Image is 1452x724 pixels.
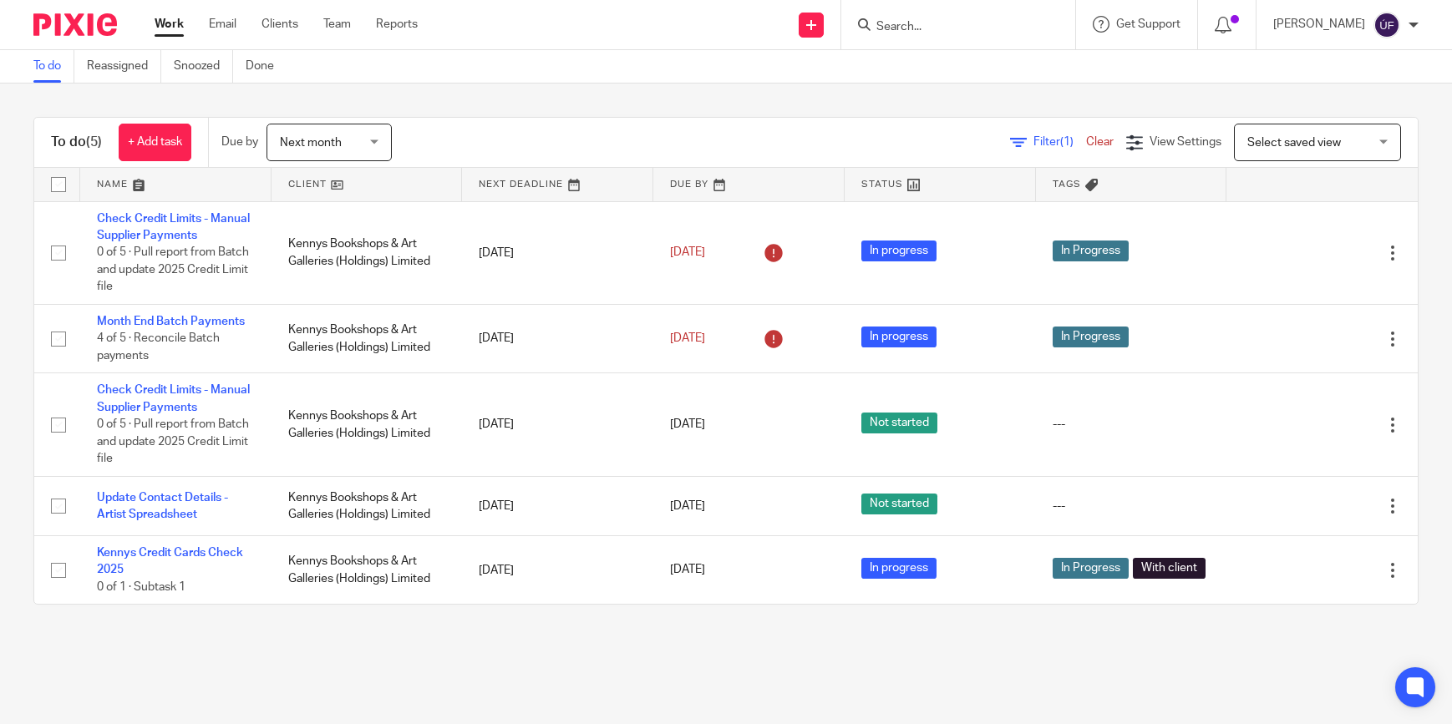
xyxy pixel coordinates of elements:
td: [DATE] [462,476,653,535]
span: In progress [861,240,937,261]
td: Kennys Bookshops & Art Galleries (Holdings) Limited [272,536,463,605]
div: --- [1053,416,1211,433]
span: (5) [86,135,102,149]
a: Work [155,16,184,33]
a: Clients [261,16,298,33]
td: Kennys Bookshops & Art Galleries (Holdings) Limited [272,304,463,372]
span: 0 of 5 · Pull report from Batch and update 2025 Credit Limit file [97,418,249,464]
span: Next month [280,137,342,149]
td: Kennys Bookshops & Art Galleries (Holdings) Limited [272,201,463,304]
td: [DATE] [462,373,653,476]
span: Get Support [1116,18,1180,30]
span: [DATE] [670,418,705,430]
a: Team [323,16,351,33]
p: [PERSON_NAME] [1273,16,1365,33]
td: Kennys Bookshops & Art Galleries (Holdings) Limited [272,476,463,535]
span: View Settings [1150,136,1221,148]
a: Snoozed [174,50,233,83]
td: [DATE] [462,201,653,304]
input: Search [875,20,1025,35]
span: 4 of 5 · Reconcile Batch payments [97,332,220,362]
a: Clear [1086,136,1114,148]
span: 0 of 1 · Subtask 1 [97,581,185,593]
h1: To do [51,134,102,151]
span: In progress [861,558,937,579]
img: Pixie [33,13,117,36]
a: To do [33,50,74,83]
a: Email [209,16,236,33]
span: [DATE] [670,565,705,576]
span: With client [1133,558,1206,579]
a: Check Credit Limits - Manual Supplier Payments [97,384,250,413]
a: Done [246,50,287,83]
span: Filter [1033,136,1086,148]
td: [DATE] [462,304,653,372]
span: Tags [1053,180,1081,189]
p: Due by [221,134,258,150]
span: [DATE] [670,500,705,512]
span: Not started [861,413,937,433]
a: + Add task [119,124,191,161]
span: 0 of 5 · Pull report from Batch and update 2025 Credit Limit file [97,246,249,292]
a: Check Credit Limits - Manual Supplier Payments [97,213,250,241]
img: svg%3E [1373,12,1400,38]
span: (1) [1060,136,1074,148]
span: Not started [861,494,937,514]
a: Reports [376,16,418,33]
span: In Progress [1053,240,1129,261]
a: Kennys Credit Cards Check 2025 [97,547,243,575]
a: Month End Batch Payments [97,316,245,327]
td: [DATE] [462,536,653,605]
span: [DATE] [670,246,705,258]
div: --- [1053,498,1211,514]
span: [DATE] [670,332,705,344]
a: Reassigned [87,50,161,83]
span: In Progress [1053,327,1129,347]
span: Select saved view [1247,137,1341,149]
td: Kennys Bookshops & Art Galleries (Holdings) Limited [272,373,463,476]
span: In progress [861,327,937,347]
span: In Progress [1053,558,1129,579]
a: Update Contact Details - Artist Spreadsheet [97,492,228,520]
